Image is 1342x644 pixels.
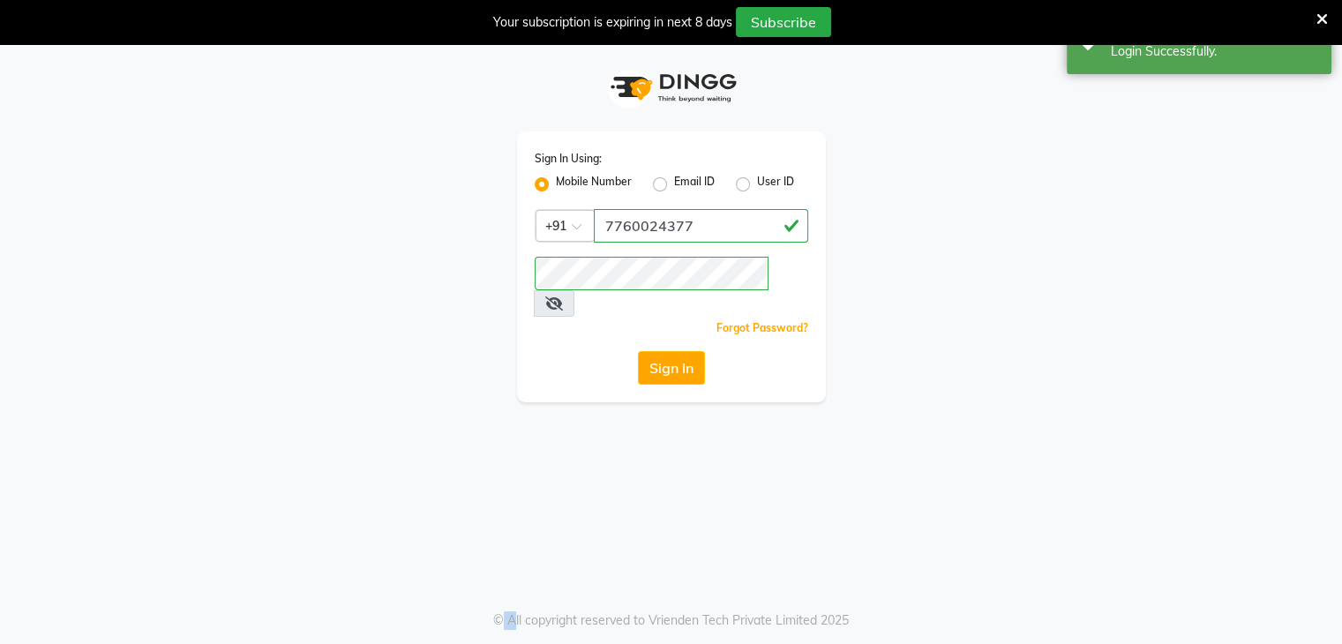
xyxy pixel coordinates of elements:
label: Mobile Number [556,174,632,195]
button: Subscribe [736,7,831,37]
label: Email ID [674,174,715,195]
img: logo1.svg [601,62,742,114]
a: Forgot Password? [716,321,808,334]
div: Login Successfully. [1111,42,1318,61]
label: Sign In Using: [535,151,602,167]
input: Username [594,209,808,243]
button: Sign In [638,351,705,385]
input: Username [535,257,768,290]
div: Your subscription is expiring in next 8 days [493,13,732,32]
label: User ID [757,174,794,195]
